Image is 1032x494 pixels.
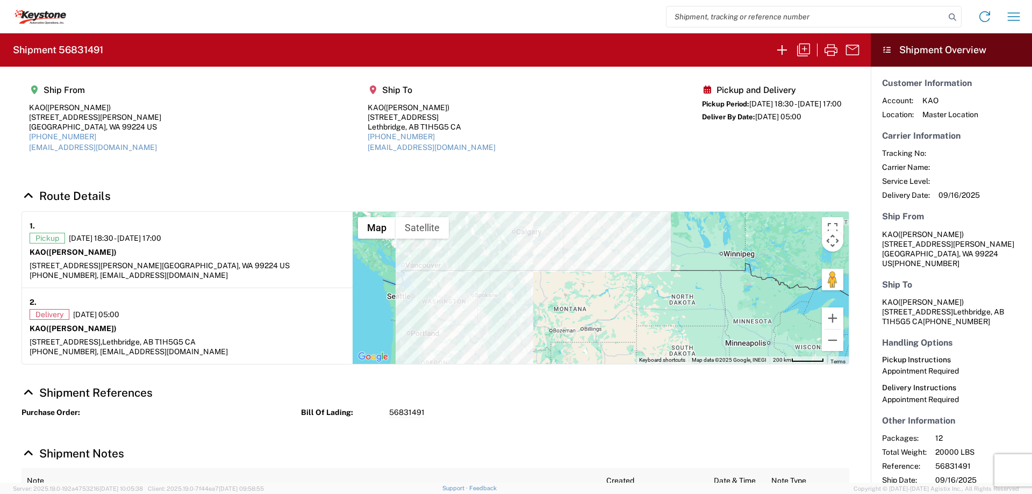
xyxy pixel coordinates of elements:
[882,131,1021,141] h5: Carrier Information
[46,248,117,256] span: ([PERSON_NAME])
[30,309,69,320] span: Delivery
[368,103,496,112] div: KAO
[355,350,391,364] img: Google
[755,112,801,121] span: [DATE] 05:00
[692,357,766,363] span: Map data ©2025 Google, INEGI
[708,468,766,494] th: Date & Time
[469,485,497,491] a: Feedback
[21,386,153,399] a: Hide Details
[368,122,496,132] div: Lethbridge, AB T1H5G5 CA
[45,103,111,112] span: ([PERSON_NAME])
[922,96,978,105] span: KAO
[13,44,103,56] h2: Shipment 56831491
[822,307,843,329] button: Zoom in
[30,338,102,346] span: [STREET_ADDRESS],
[30,261,162,270] span: [STREET_ADDRESS][PERSON_NAME]
[29,112,161,122] div: [STREET_ADDRESS][PERSON_NAME]
[938,190,980,200] span: 09/16/2025
[766,468,849,494] th: Note Type
[882,395,1021,404] div: Appointment Required
[219,485,264,492] span: [DATE] 09:58:55
[882,461,927,471] span: Reference:
[898,298,964,306] span: ([PERSON_NAME])
[882,416,1021,426] h5: Other Information
[923,317,990,326] span: [PHONE_NUMBER]
[854,484,1019,493] span: Copyright © [DATE]-[DATE] Agistix Inc., All Rights Reserved
[882,211,1021,221] h5: Ship From
[892,259,959,268] span: [PHONE_NUMBER]
[882,297,1021,326] address: Lethbridge, AB T1H5G5 CA
[301,407,382,418] strong: Bill Of Lading:
[29,122,161,132] div: [GEOGRAPHIC_DATA], WA 99224 US
[882,176,930,186] span: Service Level:
[882,230,898,239] span: KAO
[368,85,496,95] h5: Ship To
[21,447,124,460] a: Hide Details
[702,113,755,121] span: Deliver By Date:
[99,485,143,492] span: [DATE] 10:05:38
[702,100,749,108] span: Pickup Period:
[882,447,927,457] span: Total Weight:
[830,359,845,364] a: Terms
[73,310,119,319] span: [DATE] 05:00
[21,407,102,418] strong: Purchase Order:
[882,355,1021,364] h6: Pickup Instructions
[882,78,1021,88] h5: Customer Information
[102,338,196,346] span: Lethbridge, AB T1H5G5 CA
[30,219,35,233] strong: 1.
[882,433,927,443] span: Packages:
[882,366,1021,376] div: Appointment Required
[882,148,930,158] span: Tracking No:
[882,230,1021,268] address: [GEOGRAPHIC_DATA], WA 99224 US
[702,85,842,95] h5: Pickup and Delivery
[882,475,927,485] span: Ship Date:
[30,347,345,356] div: [PHONE_NUMBER], [EMAIL_ADDRESS][DOMAIN_NAME]
[21,189,111,203] a: Hide Details
[822,269,843,290] button: Drag Pegman onto the map to open Street View
[368,112,496,122] div: [STREET_ADDRESS]
[666,6,945,27] input: Shipment, tracking or reference number
[46,324,117,333] span: ([PERSON_NAME])
[935,433,1027,443] span: 12
[822,230,843,252] button: Map camera controls
[882,298,964,316] span: KAO [STREET_ADDRESS]
[30,324,117,333] strong: KAO
[882,190,930,200] span: Delivery Date:
[871,33,1032,67] header: Shipment Overview
[898,230,964,239] span: ([PERSON_NAME])
[770,356,827,364] button: Map Scale: 200 km per 57 pixels
[935,475,1027,485] span: 09/16/2025
[384,103,449,112] span: ([PERSON_NAME])
[882,240,1014,248] span: [STREET_ADDRESS][PERSON_NAME]
[30,296,37,309] strong: 2.
[21,468,601,494] th: Note
[773,357,791,363] span: 200 km
[935,447,1027,457] span: 20000 LBS
[69,233,161,243] span: [DATE] 18:30 - [DATE] 17:00
[148,485,264,492] span: Client: 2025.19.0-7f44ea7
[882,338,1021,348] h5: Handling Options
[639,356,685,364] button: Keyboard shortcuts
[935,461,1027,471] span: 56831491
[882,162,930,172] span: Carrier Name:
[882,110,914,119] span: Location:
[922,110,978,119] span: Master Location
[29,132,96,141] a: [PHONE_NUMBER]
[882,96,914,105] span: Account:
[358,217,396,239] button: Show street map
[822,217,843,239] button: Toggle fullscreen view
[30,270,345,280] div: [PHONE_NUMBER], [EMAIL_ADDRESS][DOMAIN_NAME]
[29,85,161,95] h5: Ship From
[882,280,1021,290] h5: Ship To
[30,233,65,244] span: Pickup
[29,143,157,152] a: [EMAIL_ADDRESS][DOMAIN_NAME]
[601,468,708,494] th: Created
[355,350,391,364] a: Open this area in Google Maps (opens a new window)
[882,383,1021,392] h6: Delivery Instructions
[13,485,143,492] span: Server: 2025.19.0-192a4753216
[749,99,842,108] span: [DATE] 18:30 - [DATE] 17:00
[30,248,117,256] strong: KAO
[389,407,425,418] span: 56831491
[442,485,469,491] a: Support
[29,103,161,112] div: KAO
